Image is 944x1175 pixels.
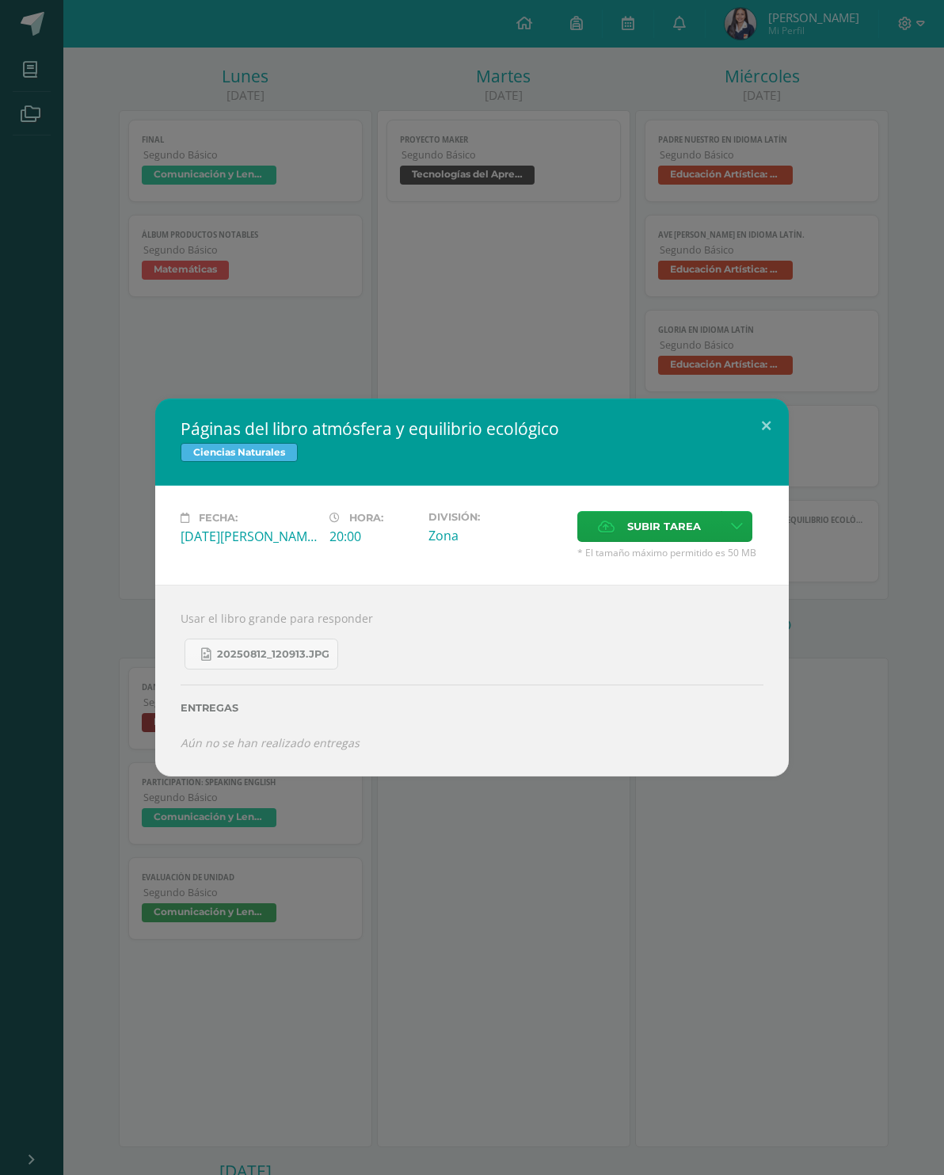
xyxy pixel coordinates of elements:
[744,399,789,452] button: Close (Esc)
[155,585,789,776] div: Usar el libro grande para responder
[181,702,763,714] label: Entregas
[577,546,763,559] span: * El tamaño máximo permitido es 50 MB
[181,528,317,545] div: [DATE][PERSON_NAME]
[627,512,701,541] span: Subir tarea
[329,528,416,545] div: 20:00
[217,648,329,661] span: 20250812_120913.jpg
[181,735,360,750] i: Aún no se han realizado entregas
[181,443,298,462] span: Ciencias Naturales
[349,512,383,524] span: Hora:
[428,511,565,523] label: División:
[185,639,338,670] a: 20250812_120913.jpg
[181,418,763,440] h2: Páginas del libro atmósfera y equilibrio ecológico
[199,512,238,524] span: Fecha:
[428,527,565,544] div: Zona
